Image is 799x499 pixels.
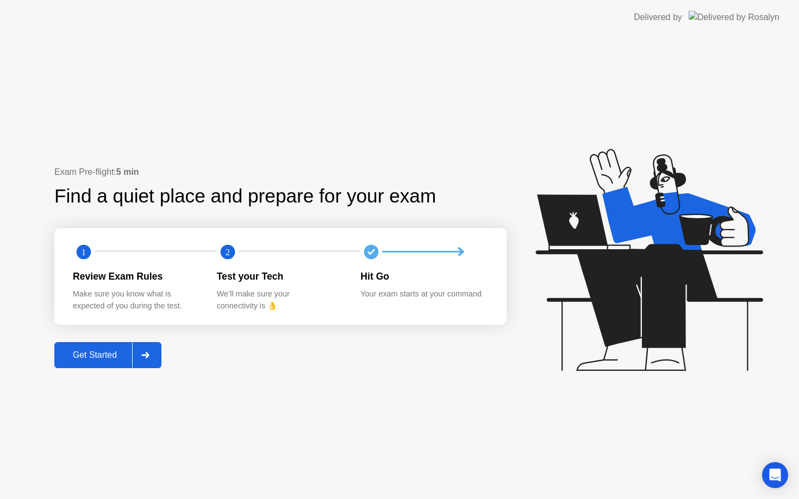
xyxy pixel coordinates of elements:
[762,462,788,488] div: Open Intercom Messenger
[73,288,199,312] div: Make sure you know what is expected of you during the test.
[73,269,199,283] div: Review Exam Rules
[360,269,487,283] div: Hit Go
[116,167,139,176] b: 5 min
[58,350,132,360] div: Get Started
[634,11,682,24] div: Delivered by
[217,288,344,312] div: We’ll make sure your connectivity is 👌
[54,166,507,179] div: Exam Pre-flight:
[689,11,779,23] img: Delivered by Rosalyn
[360,288,487,300] div: Your exam starts at your command
[217,269,344,283] div: Test your Tech
[82,247,86,257] text: 1
[54,182,438,211] div: Find a quiet place and prepare for your exam
[226,247,230,257] text: 2
[54,342,161,368] button: Get Started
